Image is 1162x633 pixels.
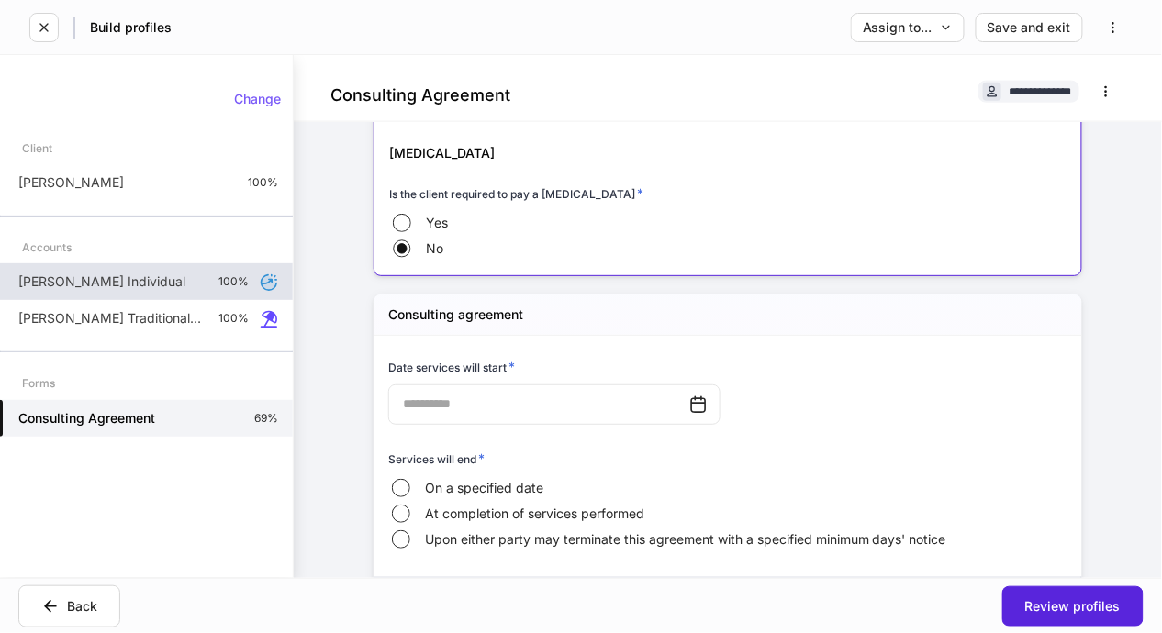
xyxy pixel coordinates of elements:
[18,409,155,428] h5: Consulting Agreement
[388,358,515,376] h6: Date services will start
[18,173,124,192] p: [PERSON_NAME]
[426,214,448,232] span: Yes
[388,305,523,324] h5: Consulting agreement
[90,18,172,37] h5: Build profiles
[218,311,249,326] p: 100%
[22,132,52,164] div: Client
[18,272,185,291] p: [PERSON_NAME] Individual
[234,93,281,105] div: Change
[1025,600,1121,613] div: Review profiles
[218,274,249,289] p: 100%
[425,530,946,549] span: Upon either party may terminate this agreement with a specified minimum days' notice
[389,184,643,203] h6: Is the client required to pay a [MEDICAL_DATA]
[22,231,72,263] div: Accounts
[330,84,510,106] h4: Consulting Agreement
[426,239,443,258] span: No
[254,411,278,426] p: 69%
[1002,586,1144,627] button: Review profiles
[425,479,543,497] span: On a specified date
[41,597,97,616] div: Back
[988,21,1071,34] div: Save and exit
[18,309,204,328] p: [PERSON_NAME] Traditional IRA
[388,450,485,468] h6: Services will end
[863,21,953,34] div: Assign to...
[248,175,278,190] p: 100%
[222,84,293,114] button: Change
[389,144,1067,162] h5: [MEDICAL_DATA]
[22,367,55,399] div: Forms
[425,505,644,523] span: At completion of services performed
[18,585,120,627] button: Back
[851,13,965,42] button: Assign to...
[976,13,1083,42] button: Save and exit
